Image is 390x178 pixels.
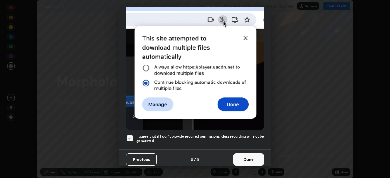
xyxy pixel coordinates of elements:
h4: 5 [191,156,193,162]
h4: / [194,156,196,162]
h5: I agree that if I don't provide required permissions, class recording will not be generated [136,134,264,143]
button: Done [233,153,264,166]
h4: 5 [197,156,199,162]
button: Previous [126,153,157,166]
